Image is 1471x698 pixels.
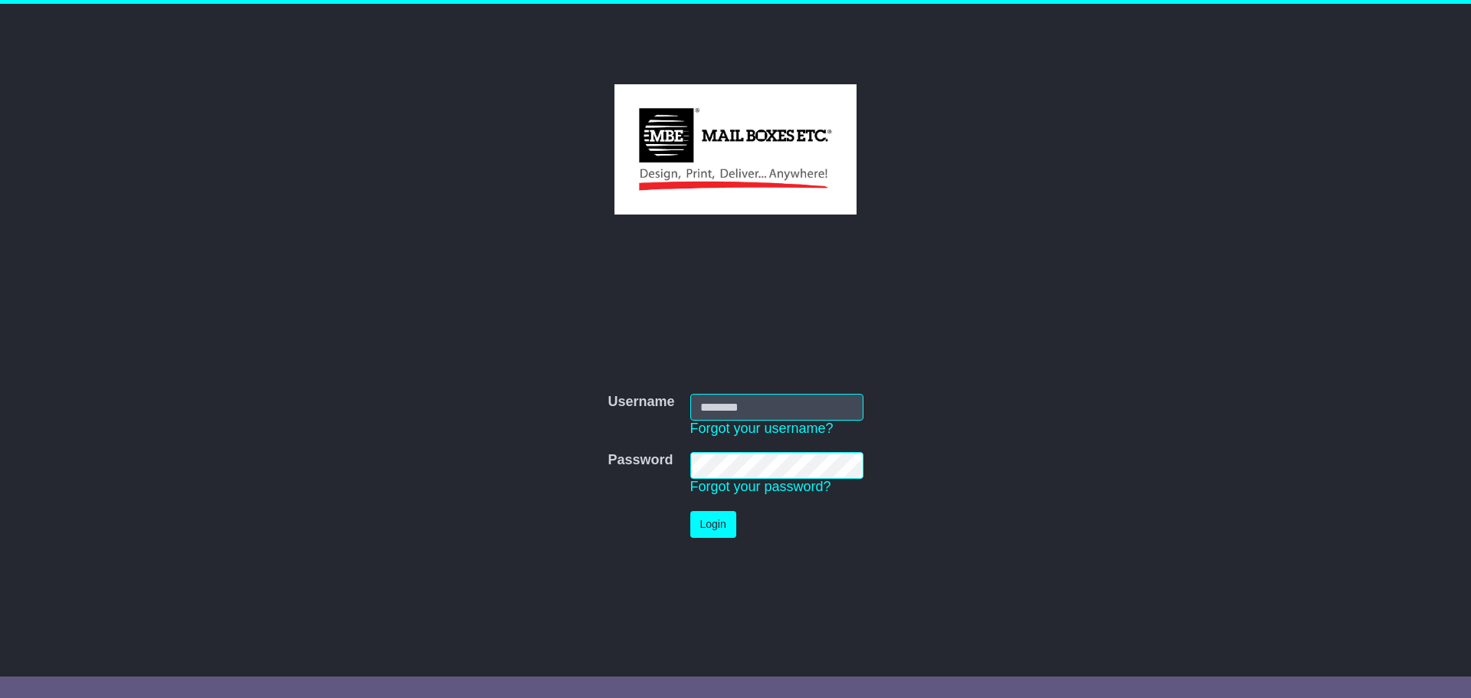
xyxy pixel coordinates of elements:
[690,421,834,436] a: Forgot your username?
[690,479,831,494] a: Forgot your password?
[690,511,736,538] button: Login
[608,452,673,469] label: Password
[614,84,856,215] img: MBE Australia
[608,394,674,411] label: Username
